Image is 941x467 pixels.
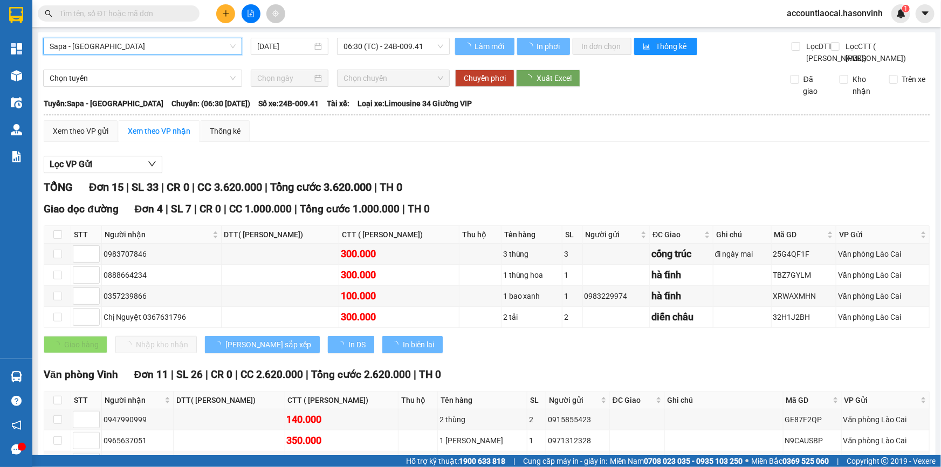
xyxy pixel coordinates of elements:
div: GE87F2QP [785,414,840,425]
span: Người gửi [549,394,599,406]
span: | [126,181,129,194]
div: 32H1J2BH [773,311,834,323]
div: Văn phòng Lào Cai [843,414,928,425]
span: message [11,444,22,455]
span: loading [214,341,225,348]
span: SL 33 [132,181,159,194]
span: loading [391,341,403,348]
span: CC 1.000.000 [229,203,292,215]
button: bar-chartThống kê [634,38,697,55]
th: SL [527,392,546,409]
div: đi ngày mai [715,248,770,260]
span: 1 [904,5,908,12]
span: | [166,203,168,215]
div: hà tĩnh [651,289,711,304]
span: Người gửi [586,229,639,241]
div: 3 thùng [503,248,561,260]
th: Tên hàng [502,226,563,244]
span: question-circle [11,396,22,406]
span: bar-chart [643,43,652,51]
div: 2 tải [503,311,561,323]
span: [PERSON_NAME] sắp xếp [225,339,311,351]
button: In phơi [517,38,570,55]
th: STT [71,226,102,244]
span: VP Gửi [839,229,918,241]
img: solution-icon [11,151,22,162]
span: Tài xế: [327,98,349,109]
div: 1 [529,435,544,447]
span: Người nhận [105,394,162,406]
span: TH 0 [408,203,430,215]
div: Thống kê [210,125,241,137]
span: Làm mới [475,40,506,52]
span: ĐC Giao [613,394,654,406]
span: Thống kê [656,40,689,52]
span: plus [222,10,230,17]
button: Giao hàng [44,336,107,353]
div: 2 thùng [439,414,525,425]
span: Loại xe: Limousine 34 Giường VIP [358,98,472,109]
img: warehouse-icon [11,124,22,135]
button: Lọc VP Gửi [44,156,162,173]
span: CR 0 [211,368,232,381]
img: logo-vxr [9,7,23,23]
span: Miền Nam [610,455,743,467]
span: Cung cấp máy in - giấy in: [523,455,607,467]
th: DTT( [PERSON_NAME]) [174,392,285,409]
button: aim [266,4,285,23]
div: Xem theo VP gửi [53,125,108,137]
button: file-add [242,4,260,23]
input: Chọn ngày [257,72,312,84]
span: file-add [247,10,255,17]
div: 300.000 [341,310,457,325]
button: [PERSON_NAME] sắp xếp [205,336,320,353]
div: Văn phòng Lào Cai [838,248,928,260]
div: Xem theo VP nhận [128,125,190,137]
strong: 1900 633 818 [459,457,505,465]
strong: 0369 525 060 [782,457,829,465]
div: 0983707846 [104,248,219,260]
span: Sapa - Hà Tĩnh [50,38,236,54]
span: | [171,368,174,381]
div: 300.000 [341,267,457,283]
span: | [374,181,377,194]
span: search [45,10,52,17]
th: Ghi chú [713,226,772,244]
span: CR 0 [200,203,221,215]
span: SL 26 [176,368,203,381]
span: Chọn chuyến [344,70,443,86]
span: notification [11,420,22,430]
span: Lọc CTT ( [PERSON_NAME]) [841,40,908,64]
button: Làm mới [455,38,514,55]
span: Mã GD [774,229,825,241]
button: plus [216,4,235,23]
span: | [161,181,164,194]
div: 350.000 [287,433,396,448]
img: warehouse-icon [11,70,22,81]
td: Văn phòng Lào Cai [836,307,930,328]
span: | [192,181,195,194]
td: 32H1J2BH [772,307,836,328]
div: 1 [564,269,580,281]
th: Tên hàng [438,392,527,409]
div: 1 bao xanh [503,290,561,302]
div: TBZ7GYLM [773,269,834,281]
span: In DS [348,339,366,351]
button: caret-down [916,4,935,23]
div: cống trúc [651,246,711,262]
div: Văn phòng Lào Cai [838,290,928,302]
span: | [402,203,405,215]
img: icon-new-feature [896,9,906,18]
div: Chị Nguyệt 0367631796 [104,311,219,323]
div: 140.000 [287,412,396,427]
div: 0947990999 [104,414,171,425]
div: 0965637051 [104,435,171,447]
span: Hỗ trợ kỹ thuật: [406,455,505,467]
span: Đơn 15 [89,181,123,194]
span: | [513,455,515,467]
span: Lọc DTT( [PERSON_NAME]) [802,40,868,64]
span: CC 2.620.000 [241,368,303,381]
span: caret-down [921,9,930,18]
button: In biên lai [382,336,443,353]
span: In phơi [537,40,561,52]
